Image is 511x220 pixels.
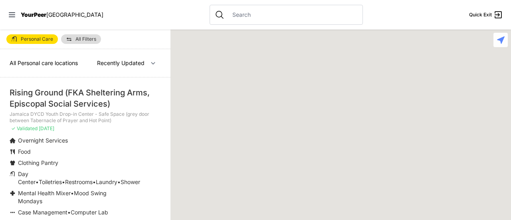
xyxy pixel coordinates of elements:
span: ✓ Validated [11,125,38,131]
span: Mental Health Mixer [18,190,71,196]
a: YourPeer[GEOGRAPHIC_DATA] [21,12,103,17]
span: [DATE] [39,125,54,131]
span: • [93,178,96,185]
span: All Filters [75,37,96,42]
span: Shower [121,178,140,185]
span: Toiletries [39,178,62,185]
span: • [71,190,74,196]
span: All Personal care locations [10,59,78,66]
span: Case Management [18,209,67,216]
a: Quick Exit [469,10,503,20]
span: Day Center [18,170,36,185]
span: Overnight Services [18,137,68,144]
p: Jamaica DYCD Youth Drop-in Center - Safe Space (grey door between Tabernacle of Prayer and Hot Po... [10,111,161,124]
div: Rising Ground (FKA Sheltering Arms, Episcopal Social Services) [10,87,161,109]
span: • [62,178,65,185]
span: [GEOGRAPHIC_DATA] [46,11,103,18]
a: Personal Care [6,34,58,44]
input: Search [228,11,358,19]
span: • [36,178,39,185]
span: Computer Lab [71,209,108,216]
span: Laundry [96,178,117,185]
span: YourPeer [21,11,46,18]
a: All Filters [61,34,101,44]
span: Quick Exit [469,12,492,18]
span: • [117,178,121,185]
span: Restrooms [65,178,93,185]
span: Clothing Pantry [18,159,58,166]
span: Food [18,148,31,155]
span: Personal Care [21,37,53,42]
span: • [67,209,71,216]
